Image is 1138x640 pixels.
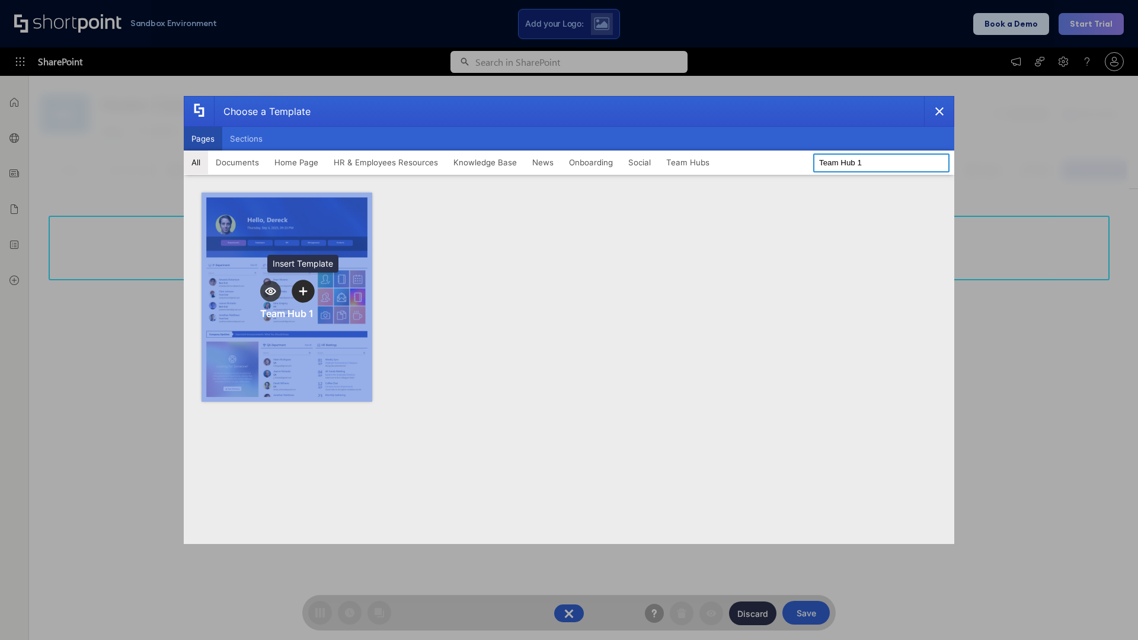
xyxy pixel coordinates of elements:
button: Social [621,151,658,174]
input: Search [813,153,950,172]
button: All [184,151,208,174]
div: template selector [184,96,954,544]
button: Home Page [267,151,326,174]
div: Team Hub 1 [260,308,314,319]
button: Pages [184,127,222,151]
button: Onboarding [561,151,621,174]
iframe: Chat Widget [1079,583,1138,640]
button: HR & Employees Resources [326,151,446,174]
button: Sections [222,127,270,151]
button: Documents [208,151,267,174]
button: Team Hubs [658,151,717,174]
div: Choose a Template [214,97,311,126]
button: Knowledge Base [446,151,525,174]
button: News [525,151,561,174]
